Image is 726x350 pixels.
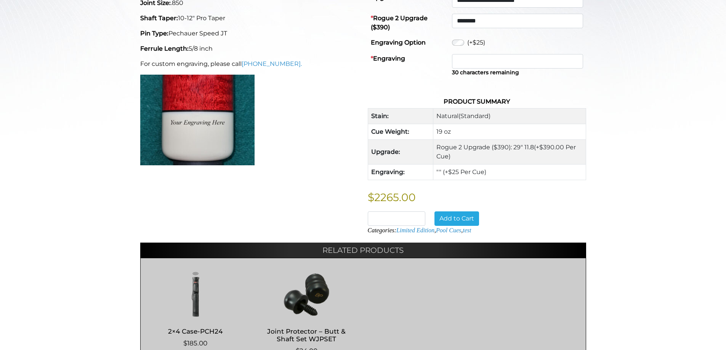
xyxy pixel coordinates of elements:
[433,109,586,124] td: Natural
[242,60,302,67] a: [PHONE_NUMBER].
[148,324,243,338] h2: 2×4 Case-PCH24
[368,191,416,204] bdi: $2265.00
[140,30,168,37] strong: Pin Type:
[140,14,178,22] strong: Shaft Taper:
[371,39,426,46] strong: Engraving Option
[371,148,400,155] strong: Upgrade:
[436,227,461,233] a: Pool Cues
[183,339,187,347] span: $
[467,38,485,47] label: (+$25)
[371,168,405,176] strong: Engraving:
[140,29,359,38] p: Pechauer Speed JT
[433,165,586,180] td: "" (+$25 Per Cue)
[371,14,428,31] strong: Rogue 2 Upgrade ($390)
[444,98,510,105] strong: Product Summary
[433,140,586,165] td: Rogue 2 Upgrade ($390): 29" 11.8
[259,324,354,346] h2: Joint Protector – Butt & Shaft Set WJPSET
[463,227,471,233] a: test
[368,227,471,233] span: Categories: , ,
[183,339,207,347] bdi: 185.00
[259,272,354,317] img: Joint Protector - Butt & Shaft Set WJPSET
[396,227,434,233] a: Limited Edition
[433,124,586,140] td: 19 oz
[371,112,389,120] strong: Stain:
[452,69,519,76] b: 30 characters remaining
[148,272,243,348] a: 2×4 Case-PCH24 $185.00
[371,55,405,62] strong: Engraving
[140,45,189,52] strong: Ferrule Length:
[458,112,490,120] span: (Standard)
[140,14,359,23] p: 10-12″ Pro Taper
[148,272,243,317] img: 2x4 Case-PCH24
[371,128,409,135] strong: Cue Weight:
[140,44,359,53] p: 5/8 inch
[140,59,359,69] p: For custom engraving, please call
[140,243,586,258] h2: Related products
[434,211,479,226] button: Add to Cart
